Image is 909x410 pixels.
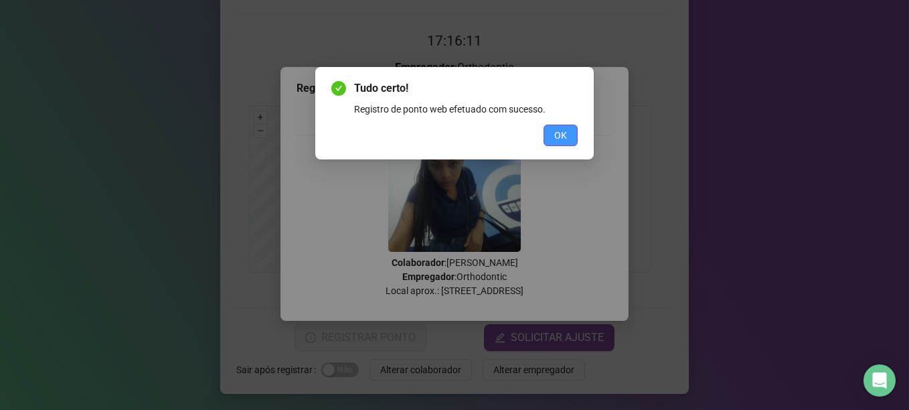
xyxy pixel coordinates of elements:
[354,102,578,117] div: Registro de ponto web efetuado com sucesso.
[331,81,346,96] span: check-circle
[354,80,578,96] span: Tudo certo!
[863,364,896,397] div: Open Intercom Messenger
[554,128,567,143] span: OK
[544,125,578,146] button: OK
